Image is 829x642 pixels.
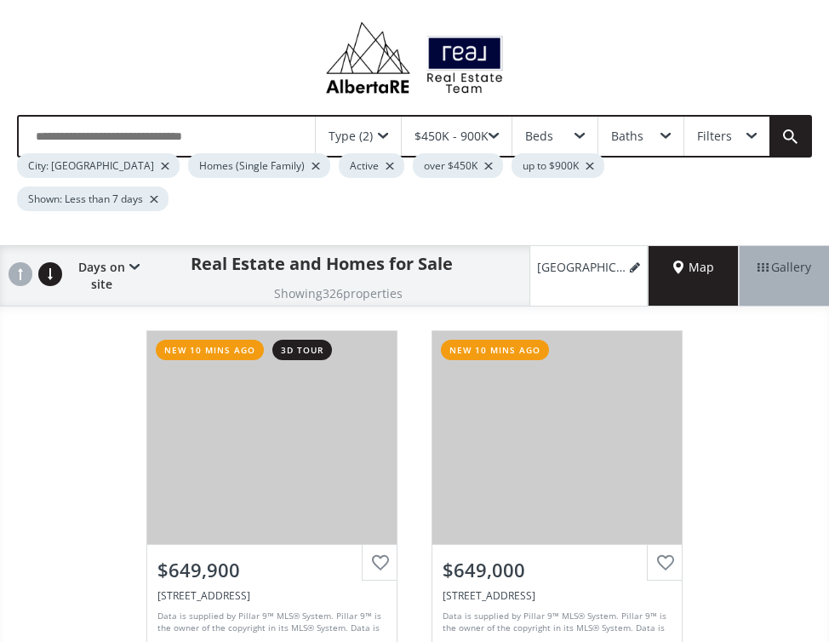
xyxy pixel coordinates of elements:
div: Active [339,153,404,178]
div: Gallery [739,246,829,306]
a: [GEOGRAPHIC_DATA], 450K - 900K [529,246,649,306]
div: Data is supplied by Pillar 9™ MLS® System. Pillar 9™ is the owner of the copyright in its MLS® Sy... [443,610,667,635]
div: Homes (Single Family) [188,153,330,178]
div: Filters [697,130,732,142]
span: [GEOGRAPHIC_DATA], 450K - 900K [537,259,626,276]
img: Logo [317,17,512,98]
div: Shown: Less than 7 days [17,186,169,211]
div: Baths [611,130,643,142]
h1: Real Estate and Homes for Sale [191,252,453,276]
div: up to $900K [512,153,604,178]
div: Data is supplied by Pillar 9™ MLS® System. Pillar 9™ is the owner of the copyright in its MLS® Sy... [157,610,382,635]
div: Beds [525,130,553,142]
div: 6556 Martingrove Drive NE, Calgary, AB T3J 2T3 [157,588,386,603]
div: Map [649,246,739,306]
div: $450K - 900K [414,130,489,142]
div: Type (2) [329,130,373,142]
div: $649,000 [443,557,672,583]
div: 67 Evansmeade Common NW, Calgary, AB T3P 1E7 [443,588,672,603]
span: Gallery [758,259,811,276]
div: over $450K [413,153,503,178]
h2: Showing 326 properties [274,287,403,300]
span: Map [673,259,714,276]
div: $649,900 [157,557,386,583]
div: Days on site [68,246,140,306]
div: City: [GEOGRAPHIC_DATA] [17,153,180,178]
